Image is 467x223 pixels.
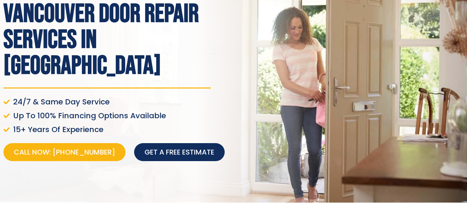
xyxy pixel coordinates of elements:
a: Get a free estimate [134,143,225,161]
h1: vancouver Door Repair Services In [GEOGRAPHIC_DATA] [3,1,253,79]
a: Call Now: [PHONE_NUMBER] [3,143,125,161]
span: Up To 100% Financing Options Available [11,111,166,121]
span: Get a free estimate [144,147,214,157]
span: Call Now: [PHONE_NUMBER] [14,147,115,157]
span: 15+ Years Of Experience [11,125,103,134]
span: 24/7 & Same Day Service [11,97,110,107]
